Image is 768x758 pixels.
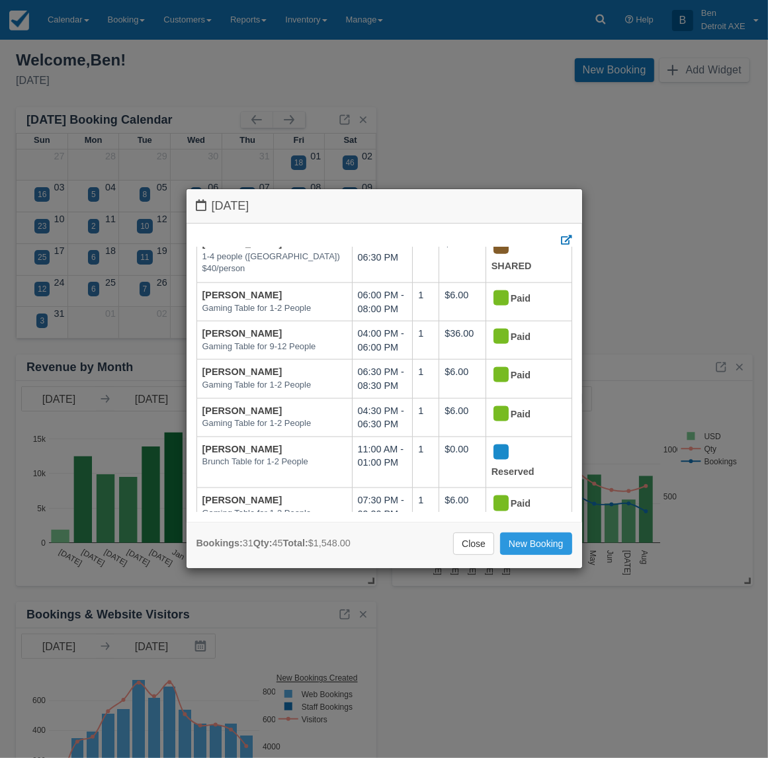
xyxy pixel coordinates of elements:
[196,199,572,213] h4: [DATE]
[413,488,439,526] td: 1
[202,328,282,339] a: [PERSON_NAME]
[439,488,486,526] td: $6.00
[491,442,554,483] div: Reserved
[491,327,554,348] div: Paid
[352,283,413,321] td: 06:00 PM - 08:00 PM
[352,360,413,398] td: 06:30 PM - 08:30 PM
[202,444,282,454] a: [PERSON_NAME]
[352,232,413,283] td: 05:00 PM - 06:30 PM
[352,398,413,437] td: 04:30 PM - 06:30 PM
[202,456,347,468] em: Brunch Table for 1-2 People
[413,360,439,398] td: 1
[491,404,554,425] div: Paid
[196,536,351,550] div: 31 45 $1,548.00
[439,283,486,321] td: $6.00
[491,365,554,386] div: Paid
[439,360,486,398] td: $6.00
[413,437,439,488] td: 1
[491,493,554,515] div: Paid
[202,290,282,300] a: [PERSON_NAME]
[413,232,439,283] td: 2
[202,366,282,377] a: [PERSON_NAME]
[453,532,494,555] a: Close
[202,507,347,520] em: Gaming Table for 1-2 People
[439,321,486,360] td: $36.00
[413,398,439,437] td: 1
[413,283,439,321] td: 1
[439,232,486,283] td: $80.00
[196,538,243,548] strong: Bookings:
[202,302,347,315] em: Gaming Table for 1-2 People
[500,532,572,555] a: New Booking
[202,251,347,275] em: 1-4 people ([GEOGRAPHIC_DATA]) $40/person
[491,288,554,310] div: Paid
[202,495,282,505] a: [PERSON_NAME]
[352,488,413,526] td: 07:30 PM - 09:30 PM
[202,379,347,392] em: Gaming Table for 1-2 People
[491,237,554,277] div: SHARED
[202,405,282,416] a: [PERSON_NAME]
[439,398,486,437] td: $6.00
[413,321,439,360] td: 1
[202,417,347,430] em: Gaming Table for 1-2 People
[439,437,486,488] td: $0.00
[202,341,347,353] em: Gaming Table for 9-12 People
[352,437,413,488] td: 11:00 AM - 01:00 PM
[253,538,273,548] strong: Qty:
[352,321,413,360] td: 04:00 PM - 06:00 PM
[283,538,308,548] strong: Total:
